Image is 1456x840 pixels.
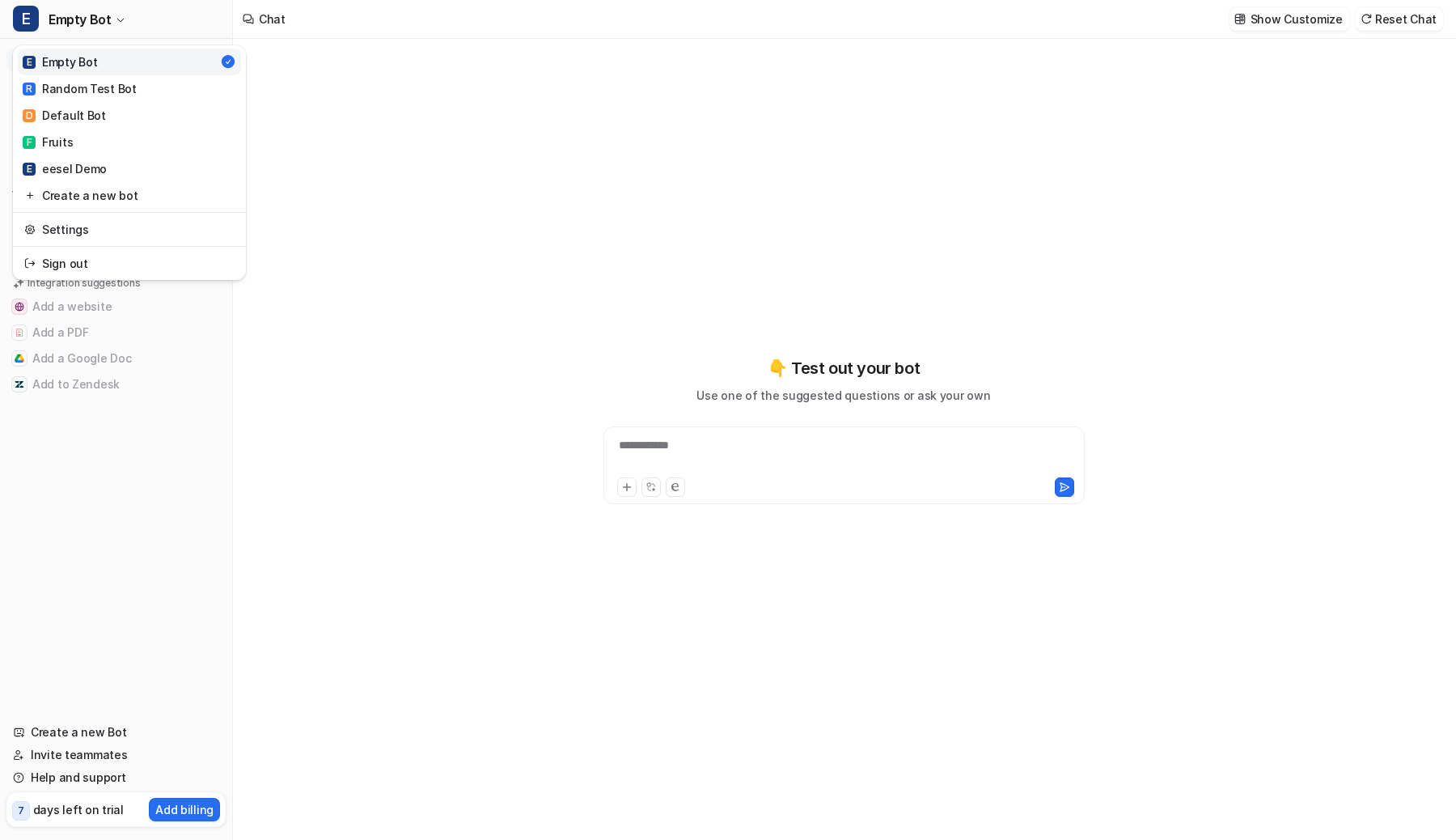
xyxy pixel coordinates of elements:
[23,134,73,151] div: Fruits
[23,53,97,70] div: Empty Bot
[24,221,36,238] img: reset
[24,187,36,204] img: reset
[23,80,137,97] div: Random Test Bot
[23,56,36,69] span: E
[13,45,246,280] div: EEmpty Bot
[18,182,241,209] a: Create a new bot
[23,83,36,95] span: R
[49,8,111,31] span: Empty Bot
[18,216,241,243] a: Settings
[24,255,36,272] img: reset
[13,6,39,32] span: E
[23,163,36,176] span: E
[23,107,106,124] div: Default Bot
[23,160,107,177] div: eesel Demo
[18,250,241,277] a: Sign out
[23,136,36,149] span: F
[23,109,36,122] span: D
